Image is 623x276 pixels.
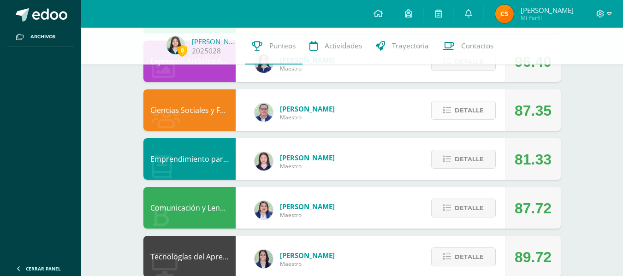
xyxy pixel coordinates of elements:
span: Trayectoria [392,41,429,51]
img: d9abd7a04bca839026e8d591fa2944fe.png [166,36,185,54]
span: [PERSON_NAME] [280,202,335,211]
button: Detalle [431,199,496,217]
span: Contactos [461,41,493,51]
button: Detalle [431,150,496,169]
a: Actividades [303,28,369,65]
a: Archivos [7,28,74,47]
span: [PERSON_NAME] [280,153,335,162]
span: Mi Perfil [521,14,574,22]
div: 81.33 [515,139,552,180]
img: 97caf0f34450839a27c93473503a1ec1.png [255,201,273,219]
span: Archivos [30,33,55,41]
img: 7489ccb779e23ff9f2c3e89c21f82ed0.png [255,250,273,268]
span: Cerrar panel [26,265,61,272]
span: Detalle [455,151,484,168]
button: Detalle [431,247,496,266]
div: Emprendimiento para la Productividad [143,138,236,180]
a: 2025028 [192,46,221,56]
span: Actividades [325,41,362,51]
img: c1c1b07ef08c5b34f56a5eb7b3c08b85.png [255,103,273,122]
div: 87.35 [515,90,552,131]
a: Punteos [245,28,303,65]
a: [PERSON_NAME] [192,37,238,46]
div: Ciencias Sociales y Formación Ciudadana [143,89,236,131]
span: [PERSON_NAME] [280,251,335,260]
a: Contactos [436,28,500,65]
img: a452c7054714546f759a1a740f2e8572.png [255,152,273,170]
span: Maestro [280,260,335,268]
span: Maestro [280,113,335,121]
div: 87.72 [515,188,552,229]
span: Detalle [455,200,484,217]
span: [PERSON_NAME] [521,6,574,15]
span: Detalle [455,102,484,119]
span: Detalle [455,248,484,265]
button: Detalle [431,101,496,120]
span: Maestro [280,162,335,170]
span: Maestro [280,65,335,72]
span: 0 [177,45,187,56]
span: Maestro [280,211,335,219]
span: [PERSON_NAME] [280,104,335,113]
span: Punteos [269,41,296,51]
div: Comunicación y Lenguaje, Idioma Español [143,187,236,229]
img: 236f60812479887bd343fffca26c79af.png [495,5,514,23]
a: Trayectoria [369,28,436,65]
